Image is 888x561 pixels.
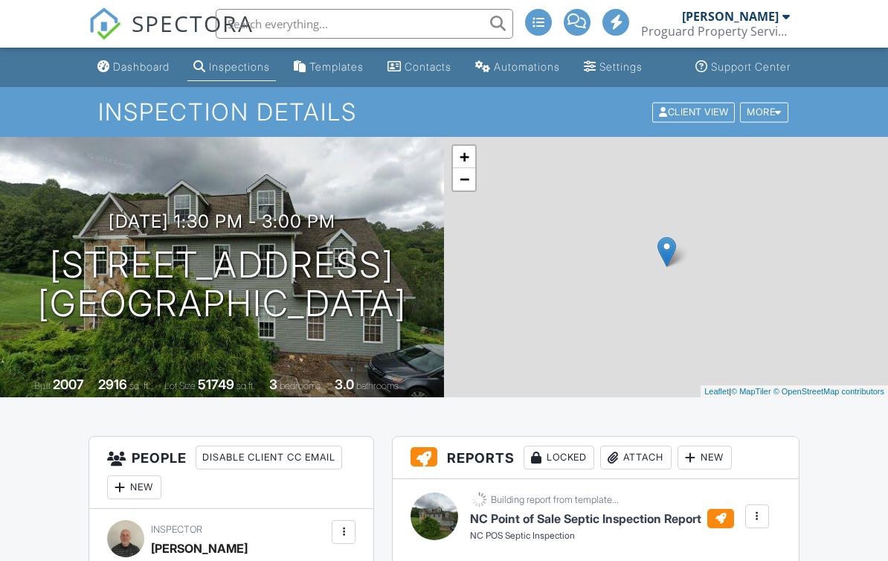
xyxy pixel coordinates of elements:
div: 3.0 [335,376,354,392]
span: Lot Size [164,380,196,391]
div: | [701,385,888,398]
h3: People [89,437,373,509]
a: © OpenStreetMap contributors [773,387,884,396]
a: Support Center [689,54,797,81]
div: 2916 [98,376,127,392]
div: Settings [599,60,643,73]
span: bathrooms [356,380,399,391]
a: Contacts [382,54,457,81]
span: Inspector [151,524,202,535]
a: Inspections [187,54,276,81]
img: loading-93afd81d04378562ca97960a6d0abf470c8f8241ccf6a1b4da771bf876922d1b.gif [470,490,489,509]
a: Dashboard [91,54,176,81]
span: Built [34,380,51,391]
div: More [740,102,788,122]
a: Templates [288,54,370,81]
div: Inspections [209,60,270,73]
img: The Best Home Inspection Software - Spectora [89,7,121,40]
div: Building report from template... [491,494,619,506]
div: Templates [309,60,364,73]
div: New [107,475,161,499]
span: SPECTORA [132,7,254,39]
input: Search everything... [216,9,513,39]
a: Zoom out [453,168,475,190]
div: Dashboard [113,60,170,73]
div: 51749 [198,376,234,392]
div: [PERSON_NAME] [682,9,779,24]
span: sq.ft. [237,380,255,391]
div: Disable Client CC Email [196,446,342,469]
div: 2007 [53,376,84,392]
div: Locked [524,446,594,469]
span: bedrooms [280,380,321,391]
div: Automations [494,60,560,73]
div: Client View [652,102,735,122]
span: sq. ft. [129,380,150,391]
a: Automations (Advanced) [469,54,566,81]
h1: [STREET_ADDRESS] [GEOGRAPHIC_DATA] [38,246,407,324]
h3: Reports [393,437,798,479]
a: Client View [651,106,739,117]
h6: NC Point of Sale Septic Inspection Report [470,509,734,528]
div: NC POS Septic Inspection [470,530,734,542]
div: Support Center [711,60,791,73]
a: SPECTORA [89,20,254,51]
div: Attach [600,446,672,469]
div: Contacts [405,60,451,73]
a: Settings [578,54,649,81]
div: Proguard Property Services, Inc [641,24,790,39]
div: 3 [269,376,277,392]
h3: [DATE] 1:30 pm - 3:00 pm [109,211,335,231]
div: [PERSON_NAME] [151,537,248,560]
a: Leaflet [704,387,729,396]
h1: Inspection Details [98,99,790,125]
div: New [678,446,732,469]
a: © MapTiler [731,387,771,396]
a: Zoom in [453,146,475,168]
